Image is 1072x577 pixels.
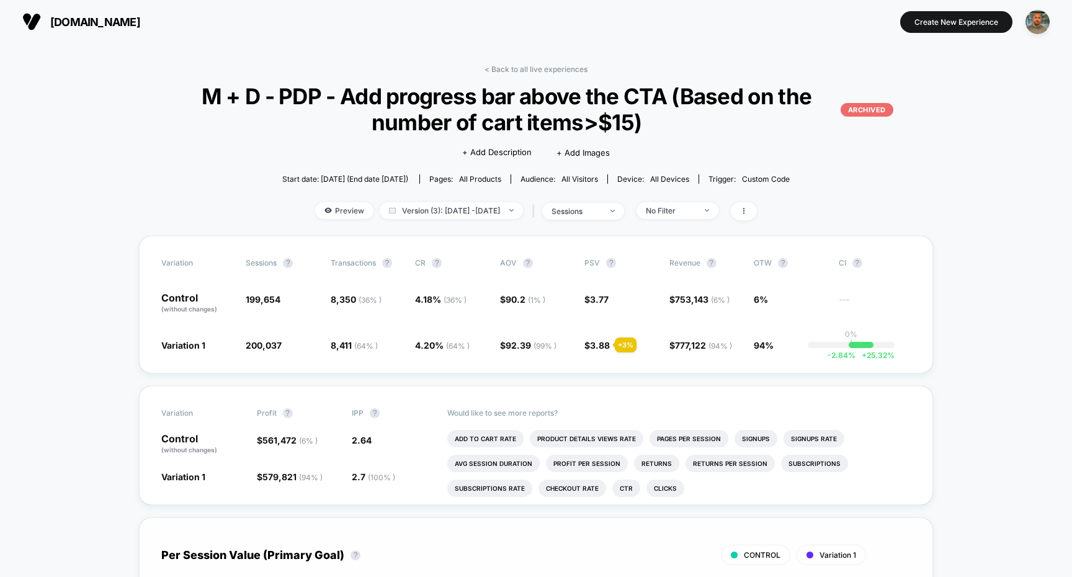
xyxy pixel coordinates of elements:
img: calendar [389,207,396,213]
span: 8,350 [331,294,382,305]
img: end [509,209,514,212]
button: ? [432,258,442,268]
span: $ [500,340,556,351]
div: No Filter [646,206,695,215]
li: Signups Rate [784,430,844,447]
span: 199,654 [246,294,280,305]
li: Returns Per Session [686,455,775,472]
div: Pages: [429,174,501,184]
span: 25.32 % [855,351,895,360]
button: ? [523,258,533,268]
li: Checkout Rate [538,480,606,497]
span: 200,037 [246,340,282,351]
span: CI [839,258,907,268]
span: Preview [315,202,373,219]
span: Variation 1 [161,472,205,482]
span: $ [500,294,545,305]
p: | [850,339,852,348]
img: ppic [1025,10,1050,34]
span: Sessions [246,258,277,267]
span: Transactions [331,258,376,267]
li: Returns [634,455,679,472]
span: 579,821 [262,472,323,482]
button: ? [852,258,862,268]
button: Create New Experience [900,11,1012,33]
span: + [862,351,867,360]
li: Product Details Views Rate [530,430,643,447]
span: ( 100 % ) [368,473,395,482]
span: $ [584,294,609,305]
span: CONTROL [744,550,780,560]
span: 92.39 [506,340,556,351]
span: 4.18 % [415,294,467,305]
p: ARCHIVED [841,103,893,117]
div: + 3 % [615,338,636,352]
li: Avg Session Duration [447,455,540,472]
span: | [529,202,542,220]
button: ppic [1022,9,1053,35]
span: ( 36 % ) [359,295,382,305]
button: ? [370,408,380,418]
span: 753,143 [675,294,730,305]
p: Control [161,293,233,314]
span: Custom Code [742,174,790,184]
span: Variation 1 [820,550,856,560]
span: $ [669,340,732,351]
span: All Visitors [561,174,598,184]
span: Profit [257,408,277,418]
span: Variation 1 [161,340,205,351]
span: 777,122 [675,340,732,351]
span: ( 1 % ) [528,295,545,305]
span: (without changes) [161,446,217,454]
span: PSV [584,258,600,267]
span: + Add Images [556,148,610,158]
li: Ctr [612,480,640,497]
span: $ [257,435,318,445]
span: ( 64 % ) [354,341,378,351]
span: IPP [352,408,364,418]
img: Visually logo [22,12,41,31]
span: Revenue [669,258,700,267]
button: [DOMAIN_NAME] [19,12,144,32]
span: ( 36 % ) [444,295,467,305]
span: all products [459,174,501,184]
p: 0% [845,329,857,339]
span: ( 6 % ) [711,295,730,305]
li: Pages Per Session [650,430,728,447]
p: Would like to see more reports? [447,408,911,418]
span: ( 64 % ) [446,341,470,351]
li: Signups [735,430,777,447]
li: Subscriptions [781,455,848,472]
span: Device: [607,174,699,184]
span: 3.77 [590,294,609,305]
span: ( 94 % ) [708,341,732,351]
li: Add To Cart Rate [447,430,524,447]
span: 2.64 [352,435,372,445]
li: Clicks [646,480,684,497]
span: $ [257,472,323,482]
button: ? [351,550,360,560]
span: ( 99 % ) [534,341,556,351]
span: 6% [754,294,768,305]
button: ? [606,258,616,268]
span: 3.88 [590,340,610,351]
span: (without changes) [161,305,217,313]
span: OTW [754,258,822,268]
span: CR [415,258,426,267]
span: M + D - PDP - Add progress bar above the CTA (Based on the number of cart items>$15) [179,83,893,135]
span: [DOMAIN_NAME] [50,16,140,29]
span: --- [839,296,911,314]
span: Variation [161,408,230,418]
span: $ [584,340,610,351]
button: ? [707,258,717,268]
span: + Add Description [462,146,532,159]
div: Audience: [520,174,598,184]
button: ? [283,408,293,418]
a: < Back to all live experiences [485,65,587,74]
span: AOV [500,258,517,267]
li: Profit Per Session [546,455,628,472]
span: -2.84 % [828,351,855,360]
span: 2.7 [352,472,395,482]
span: 8,411 [331,340,378,351]
span: ( 6 % ) [299,436,318,445]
